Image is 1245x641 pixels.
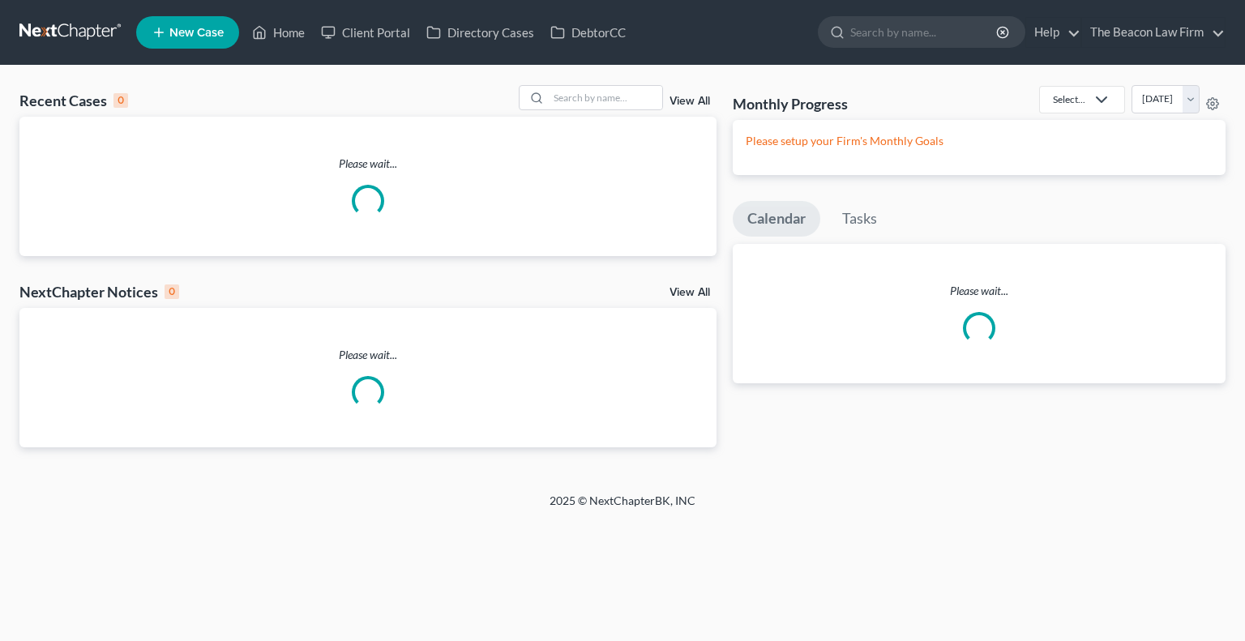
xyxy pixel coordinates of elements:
p: Please wait... [19,347,717,363]
a: DebtorCC [542,18,634,47]
p: Please wait... [733,283,1226,299]
a: View All [670,96,710,107]
input: Search by name... [850,17,999,47]
div: 0 [113,93,128,108]
a: Tasks [828,201,892,237]
span: New Case [169,27,224,39]
a: Client Portal [313,18,418,47]
a: The Beacon Law Firm [1082,18,1225,47]
a: Directory Cases [418,18,542,47]
a: View All [670,287,710,298]
p: Please wait... [19,156,717,172]
div: NextChapter Notices [19,282,179,301]
a: Calendar [733,201,820,237]
p: Please setup your Firm's Monthly Goals [746,133,1213,149]
h3: Monthly Progress [733,94,848,113]
div: Select... [1053,92,1085,106]
a: Help [1026,18,1080,47]
a: Home [244,18,313,47]
div: 0 [165,284,179,299]
input: Search by name... [549,86,662,109]
div: 2025 © NextChapterBK, INC [160,493,1085,522]
div: Recent Cases [19,91,128,110]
